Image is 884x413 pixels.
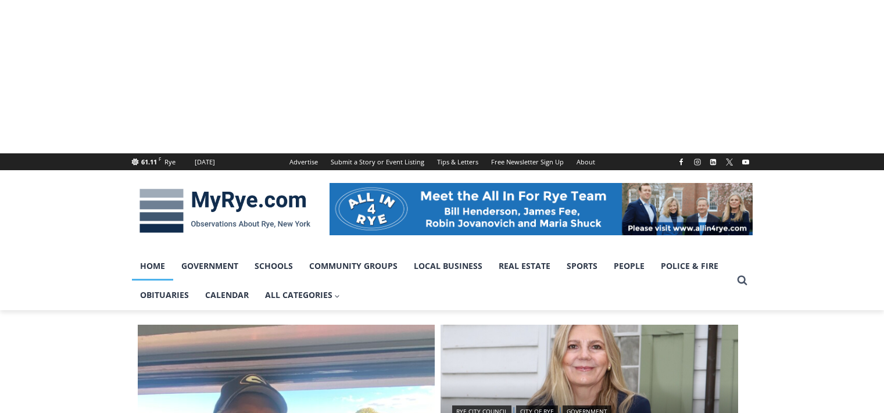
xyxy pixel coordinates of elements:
[283,153,324,170] a: Advertise
[132,281,197,310] a: Obituaries
[173,252,246,281] a: Government
[706,155,720,169] a: Linkedin
[246,252,301,281] a: Schools
[431,153,485,170] a: Tips & Letters
[197,281,257,310] a: Calendar
[141,157,157,166] span: 61.11
[159,156,161,162] span: F
[653,252,726,281] a: Police & Fire
[559,252,606,281] a: Sports
[722,155,736,169] a: X
[570,153,602,170] a: About
[301,252,406,281] a: Community Groups
[406,252,491,281] a: Local Business
[330,183,753,235] img: All in for Rye
[265,289,341,301] span: All Categories
[257,281,349,310] a: All Categories
[732,270,753,291] button: View Search Form
[606,252,653,281] a: People
[132,252,173,281] a: Home
[283,153,602,170] nav: Secondary Navigation
[674,155,688,169] a: Facebook
[195,157,215,167] div: [DATE]
[132,181,318,241] img: MyRye.com
[485,153,570,170] a: Free Newsletter Sign Up
[164,157,176,167] div: Rye
[739,155,753,169] a: YouTube
[324,153,431,170] a: Submit a Story or Event Listing
[690,155,704,169] a: Instagram
[132,252,732,310] nav: Primary Navigation
[491,252,559,281] a: Real Estate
